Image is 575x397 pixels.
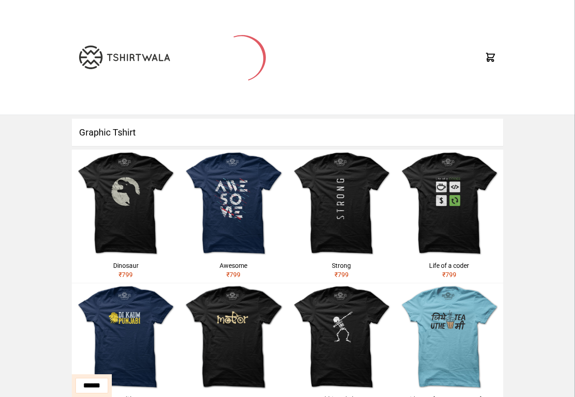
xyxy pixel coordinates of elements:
[442,271,456,278] span: ₹ 799
[335,271,349,278] span: ₹ 799
[226,271,240,278] span: ₹ 799
[72,150,180,283] a: Dinosaur₹799
[288,283,395,391] img: skeleton-dabbing.jpg
[72,283,180,391] img: shera-di-kaum-punjabi-1.jpg
[72,119,503,146] h1: Graphic Tshirt
[395,150,503,257] img: life-of-a-coder.jpg
[79,45,170,69] img: TW-LOGO-400-104.png
[288,150,395,257] img: strong.jpg
[395,283,503,391] img: jithe-tea-uthe-me.jpg
[288,150,395,283] a: Strong₹799
[399,261,500,270] div: Life of a coder
[75,261,176,270] div: Dinosaur
[395,150,503,283] a: Life of a coder₹799
[291,261,392,270] div: Strong
[180,150,287,257] img: awesome.jpg
[180,150,287,283] a: Awesome₹799
[119,271,133,278] span: ₹ 799
[183,261,284,270] div: Awesome
[72,150,180,257] img: dinosaur.jpg
[180,283,287,391] img: motor.jpg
